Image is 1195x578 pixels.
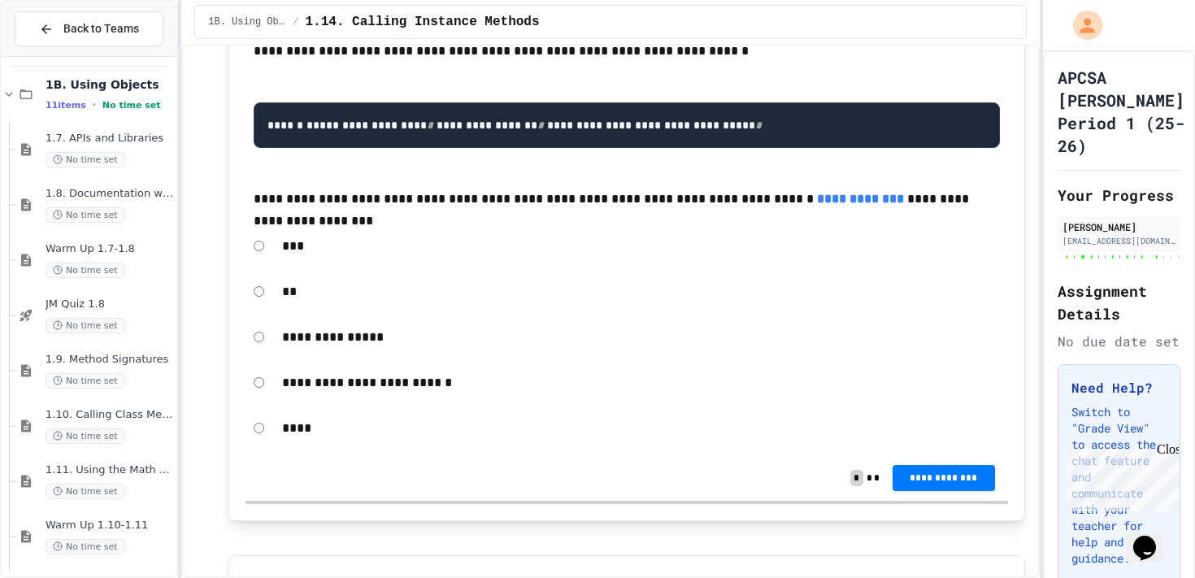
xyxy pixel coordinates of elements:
[46,263,125,278] span: No time set
[1060,442,1179,511] iframe: chat widget
[46,539,125,554] span: No time set
[46,353,173,367] span: 1.9. Method Signatures
[7,7,112,103] div: Chat with us now!Close
[1058,184,1180,206] h2: Your Progress
[15,11,163,46] button: Back to Teams
[1058,280,1180,325] h2: Assignment Details
[293,15,298,28] span: /
[46,100,86,111] span: 11 items
[306,12,540,32] span: 1.14. Calling Instance Methods
[46,484,125,499] span: No time set
[46,152,125,167] span: No time set
[1071,378,1167,398] h3: Need Help?
[46,77,173,92] span: 1B. Using Objects
[1058,66,1184,157] h1: APCSA [PERSON_NAME] Period 1 (25-26)
[1058,332,1180,351] div: No due date set
[93,98,96,111] span: •
[1071,404,1167,567] p: Switch to "Grade View" to access the chat feature and communicate with your teacher for help and ...
[1062,235,1175,247] div: [EMAIL_ADDRESS][DOMAIN_NAME]
[1056,7,1106,44] div: My Account
[46,318,125,333] span: No time set
[46,207,125,223] span: No time set
[46,187,173,201] span: 1.8. Documentation with Comments and Preconditions
[46,132,173,146] span: 1.7. APIs and Libraries
[102,100,161,111] span: No time set
[46,373,125,389] span: No time set
[46,242,173,256] span: Warm Up 1.7-1.8
[46,519,173,532] span: Warm Up 1.10-1.11
[1127,513,1179,562] iframe: chat widget
[46,428,125,444] span: No time set
[46,463,173,477] span: 1.11. Using the Math Class
[208,15,286,28] span: 1B. Using Objects
[1062,219,1175,234] div: [PERSON_NAME]
[63,20,139,37] span: Back to Teams
[46,298,173,311] span: JM Quiz 1.8
[46,408,173,422] span: 1.10. Calling Class Methods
